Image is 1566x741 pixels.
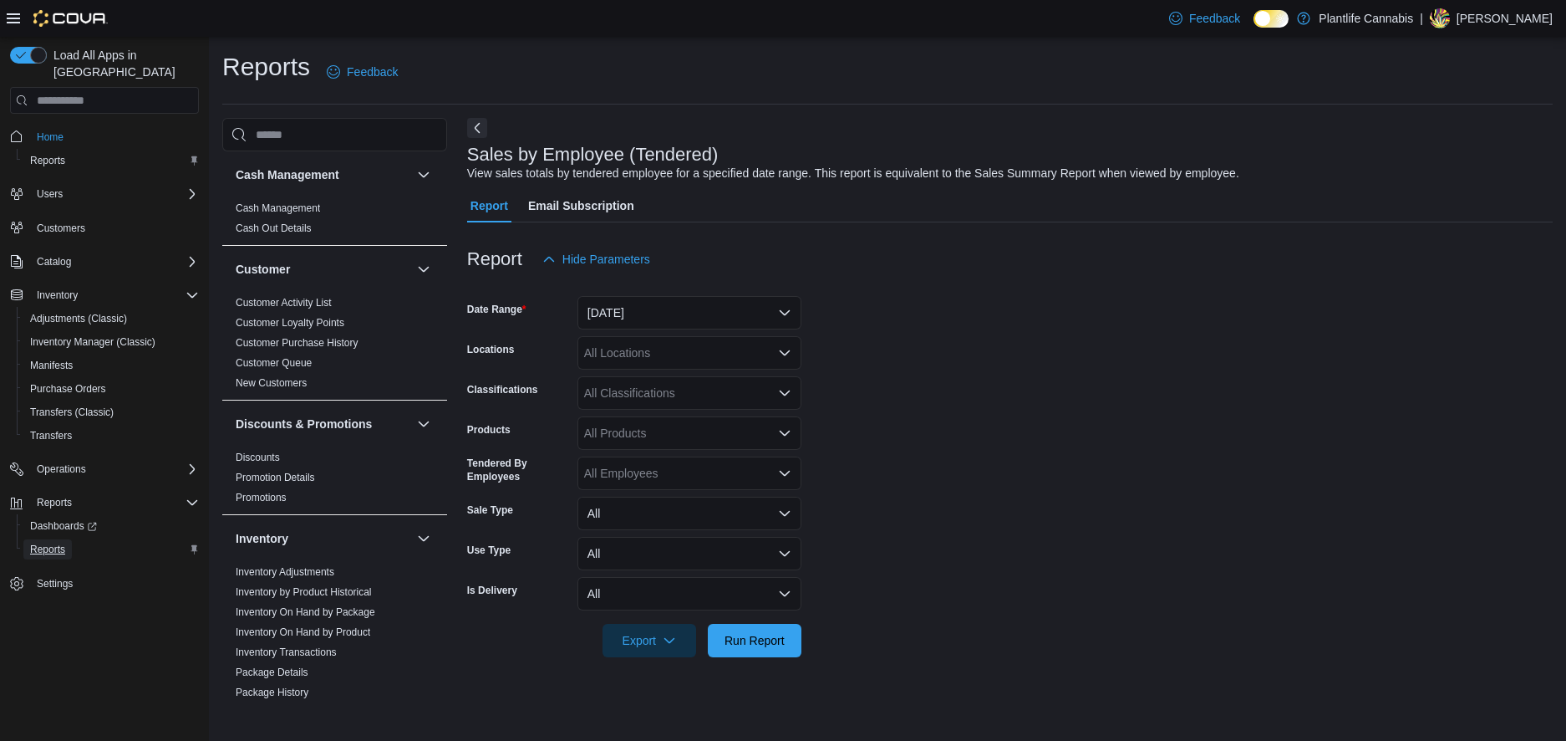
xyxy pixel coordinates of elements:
span: Catalog [37,255,71,268]
a: Cash Management [236,202,320,214]
p: | [1420,8,1423,28]
h3: Inventory [236,530,288,547]
span: Dashboards [30,519,97,533]
h3: Cash Management [236,166,339,183]
span: Catalog [30,252,199,272]
a: Home [30,127,70,147]
label: Date Range [467,303,526,316]
a: Customer Queue [236,357,312,369]
span: Feedback [1189,10,1240,27]
button: Open list of options [778,346,791,360]
a: Inventory On Hand by Package [236,606,375,618]
button: Reports [17,149,206,172]
span: Settings [30,573,199,594]
span: Promotions [236,491,287,504]
button: Catalog [30,252,78,272]
a: Dashboards [23,516,104,536]
span: Customers [30,217,199,238]
span: Transfers (Classic) [23,402,199,422]
a: Purchase Orders [23,379,113,399]
a: Customer Loyalty Points [236,317,344,329]
span: Purchase Orders [30,382,106,396]
a: Customer Activity List [236,297,332,309]
span: Adjustments (Classic) [23,309,199,329]
a: Dashboards [17,514,206,538]
a: Adjustments (Classic) [23,309,134,329]
span: Transfers [23,426,199,446]
span: Reports [23,539,199,560]
span: Reports [30,493,199,513]
button: Catalog [3,250,206,273]
span: Operations [30,459,199,479]
label: Is Delivery [467,584,517,597]
button: Next [467,118,487,138]
button: Inventory [236,530,410,547]
span: Inventory Manager (Classic) [23,332,199,352]
span: Inventory On Hand by Product [236,626,370,639]
span: Product Expirations [236,706,323,719]
span: Hide Parameters [562,251,650,268]
span: Promotion Details [236,471,315,484]
label: Tendered By Employees [467,457,571,483]
p: Plantlife Cannabis [1319,8,1413,28]
button: Home [3,124,206,148]
a: Cash Out Details [236,222,312,234]
div: Discounts & Promotions [222,447,447,514]
button: Transfers [17,424,206,447]
button: Transfers (Classic) [17,401,206,424]
a: Package History [236,687,308,698]
span: Cash Out Details [236,222,312,235]
button: Customer [414,259,434,279]
button: Hide Parameters [536,243,657,276]
span: Reports [23,151,199,171]
img: Cova [33,10,108,27]
a: Inventory by Product Historical [236,586,372,598]
span: Inventory Transactions [236,646,337,659]
button: Purchase Orders [17,377,206,401]
a: Feedback [1162,2,1247,35]
span: Customer Purchase History [236,336,358,350]
span: Reports [30,154,65,167]
h3: Customer [236,261,290,278]
button: Inventory Manager (Classic) [17,330,206,354]
button: Open list of options [778,467,791,480]
span: Package History [236,686,308,699]
span: Export [613,624,686,657]
a: Promotions [236,492,287,503]
span: Purchase Orders [23,379,199,399]
div: Cash Management [222,198,447,245]
span: Customer Activity List [236,296,332,309]
button: Operations [3,457,206,481]
button: All [577,577,801,611]
button: Discounts & Promotions [236,416,410,432]
span: Feedback [347,64,398,80]
span: Report [470,189,508,222]
span: Transfers (Classic) [30,406,114,419]
span: Inventory by Product Historical [236,585,372,599]
span: Reports [30,543,65,556]
a: Inventory Transactions [236,646,337,658]
span: Load All Apps in [GEOGRAPHIC_DATA] [47,47,199,80]
span: Package Details [236,666,308,679]
div: Amanda Weese [1430,8,1450,28]
span: Transfers [30,429,72,442]
button: Users [30,184,69,204]
button: Customers [3,216,206,240]
span: Manifests [30,359,73,372]
nav: Complex example [10,117,199,639]
a: Product Expirations [236,707,323,718]
button: Discounts & Promotions [414,414,434,434]
label: Sale Type [467,503,513,517]
a: Manifests [23,355,79,376]
a: Transfers [23,426,79,446]
span: Customers [37,222,85,235]
a: Feedback [320,55,404,89]
button: Open list of options [778,386,791,400]
h3: Report [467,249,522,269]
input: Dark Mode [1253,10,1289,28]
span: Settings [37,577,73,590]
span: Home [37,130,64,144]
a: Discounts [236,452,280,463]
button: [DATE] [577,296,801,330]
